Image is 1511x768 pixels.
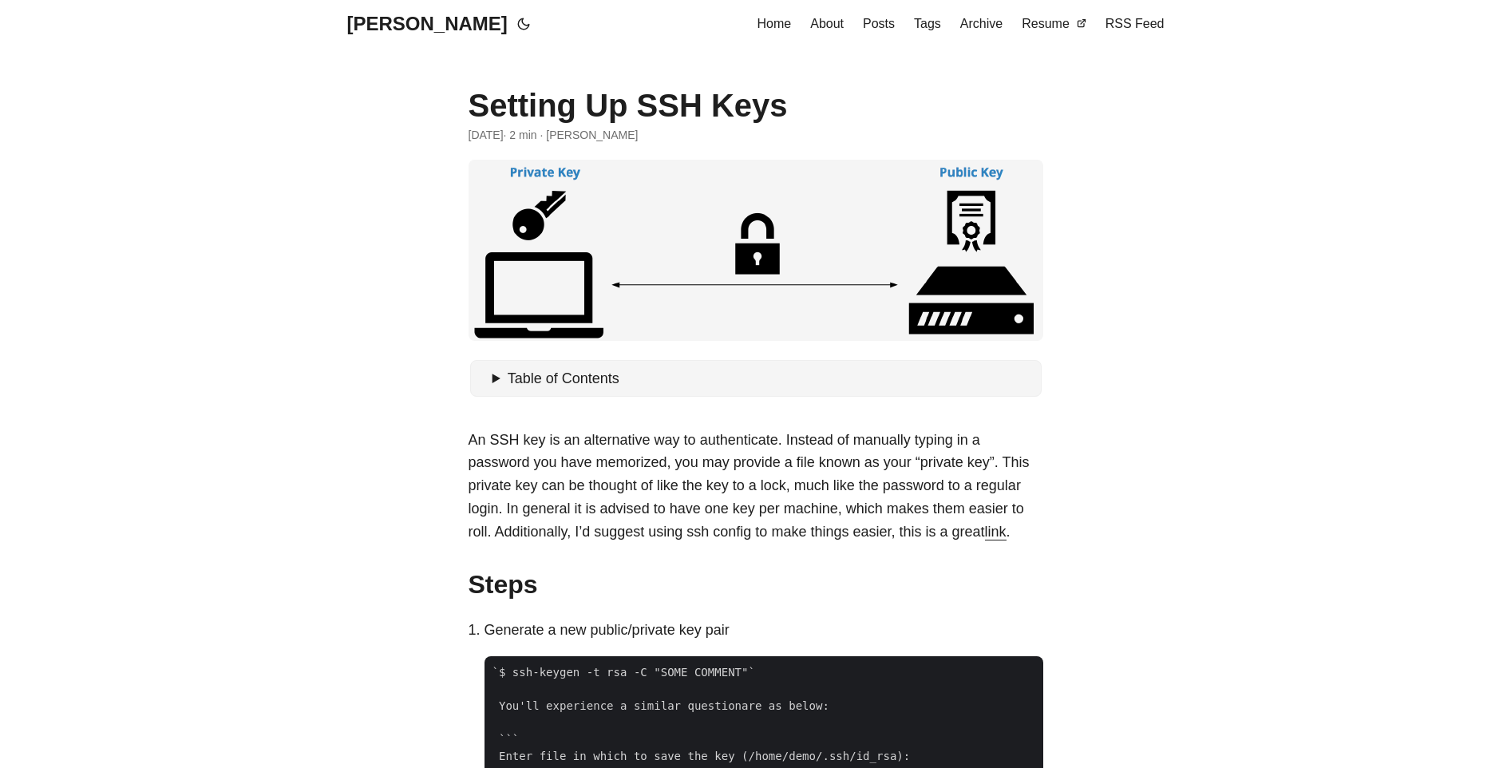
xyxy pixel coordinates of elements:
[469,86,1043,125] h1: Setting Up SSH Keys
[810,17,844,30] span: About
[1106,17,1165,30] span: RSS Feed
[492,367,1035,390] summary: Table of Contents
[960,17,1003,30] span: Archive
[985,524,1007,540] a: link
[469,126,1043,144] div: · 2 min · [PERSON_NAME]
[469,429,1043,544] p: An SSH key is an alternative way to authenticate. Instead of manually typing in a password you ha...
[757,17,792,30] span: Home
[863,17,895,30] span: Posts
[469,126,504,144] span: 2019-07-16 00:00:00 +0000 UTC
[914,17,941,30] span: Tags
[508,370,619,386] span: Table of Contents
[1022,17,1070,30] span: Resume
[485,619,1043,642] p: Generate a new public/private key pair
[469,569,1043,600] h2: Steps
